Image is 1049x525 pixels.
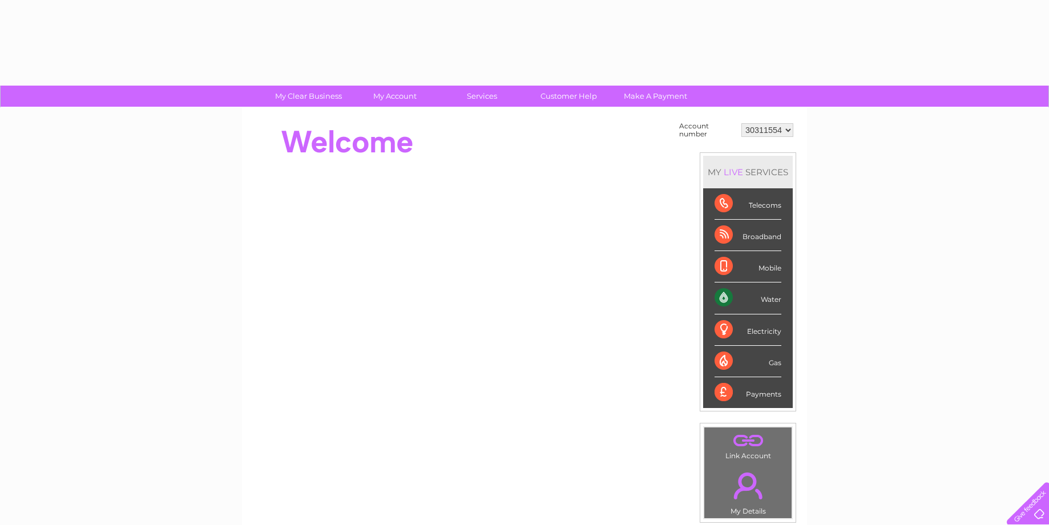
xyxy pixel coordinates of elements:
[715,282,781,314] div: Water
[715,346,781,377] div: Gas
[608,86,703,107] a: Make A Payment
[704,427,792,463] td: Link Account
[715,251,781,282] div: Mobile
[707,466,789,506] a: .
[715,220,781,251] div: Broadband
[715,188,781,220] div: Telecoms
[715,314,781,346] div: Electricity
[721,167,745,177] div: LIVE
[704,463,792,519] td: My Details
[676,119,739,141] td: Account number
[715,377,781,408] div: Payments
[348,86,442,107] a: My Account
[435,86,529,107] a: Services
[703,156,793,188] div: MY SERVICES
[261,86,356,107] a: My Clear Business
[707,430,789,450] a: .
[522,86,616,107] a: Customer Help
